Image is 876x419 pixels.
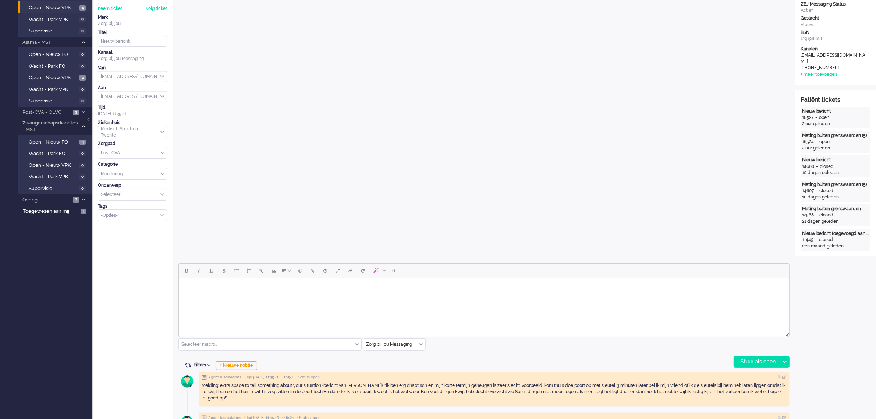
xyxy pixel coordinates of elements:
[814,139,819,145] div: -
[21,27,91,35] a: Supervisie 0
[21,149,91,157] a: Wacht - Park FO 0
[98,161,167,168] div: Categorie
[98,182,167,189] div: Onderwerp
[801,1,870,7] div: ZBJ Messaging Status
[802,170,869,176] div: 10 dagen geleden
[98,6,122,12] div: neem ticket
[178,372,196,391] img: avatar
[319,264,331,277] button: Delay message
[29,51,77,58] span: Open - Nieuw FO
[819,115,829,121] div: open
[281,375,293,380] span: • 16527
[814,212,819,218] div: -
[21,50,91,58] a: Open - Nieuw FO 0
[98,14,167,21] div: Merk
[21,3,91,11] a: Open - Nieuw VPK 4
[180,264,193,277] button: Bold
[801,29,870,36] div: BSN
[255,264,268,277] button: Insert/edit link
[194,362,213,367] span: Filters
[79,163,86,168] span: 0
[21,85,91,93] a: Wacht - Park VPK 0
[734,356,780,367] div: Stuur als open
[21,184,91,192] a: Supervisie 0
[98,105,167,117] div: [DATE] 11:35:41
[296,375,320,380] span: • Status open
[23,208,78,215] span: Toegewezen aan mij
[801,96,870,104] div: Patiënt tickets
[813,237,819,243] div: -
[801,65,867,71] div: [PHONE_NUMBER]
[801,22,870,28] div: Vrouw
[783,330,789,337] div: Resize
[98,21,167,27] div: Zorg bij jou
[819,188,833,194] div: closed
[802,108,869,115] div: Nieuw bericht
[244,375,279,380] span: • Tijd [DATE] 11:35:41
[29,173,77,180] span: Wacht - Park VPK
[331,264,344,277] button: Fullscreen
[21,73,91,81] a: Open - Nieuw VPK 2
[820,163,834,170] div: closed
[79,174,86,180] span: 0
[98,141,167,147] div: Zorgpad
[79,151,86,156] span: 0
[79,186,86,191] span: 0
[29,162,77,169] span: Open - Nieuw VPK
[294,264,306,277] button: Emoticons
[243,264,255,277] button: Numbered list
[193,264,205,277] button: Italic
[29,150,77,157] span: Wacht - Park FO
[29,4,78,11] span: Open - Nieuw VPK
[389,264,398,277] button: 0
[802,243,869,249] div: één maand geleden
[29,74,78,81] span: Open - Nieuw VPK
[98,29,167,36] div: Titel
[802,206,869,212] div: Meting buiten grenswaarden
[813,115,819,121] div: -
[98,49,167,56] div: Kanaal
[801,52,867,65] div: [EMAIL_ADDRESS][DOMAIN_NAME]
[98,85,167,91] div: Aan
[801,15,870,21] div: Geslacht
[29,98,77,105] span: Supervisie
[819,237,833,243] div: closed
[79,64,86,69] span: 0
[21,161,91,169] a: Open - Nieuw VPK 0
[21,62,91,70] a: Wacht - Park FO 0
[306,264,319,277] button: Add attachment
[98,105,167,111] div: Tijd
[819,139,830,145] div: open
[146,6,167,12] div: volg ticket
[802,188,814,194] div: 14607
[73,110,79,115] span: 3
[202,383,787,401] div: Melding: extra space to tell something about your situation (bericht van [PERSON_NAME]). "ik ben ...
[79,52,86,57] span: 0
[802,139,814,145] div: 16524
[179,278,789,330] iframe: Rich Text Area
[802,230,869,237] div: Nieuw bericht toegevoegd aan gesprek
[29,86,77,93] span: Wacht - Park VPK
[21,197,71,204] span: Overig
[218,264,230,277] button: Strikethrough
[802,121,869,127] div: 2 uur geleden
[802,145,869,151] div: 2 uur geleden
[21,207,92,215] a: Toegewezen aan mij 1
[29,16,77,23] span: Wacht - Park VPK
[802,194,869,200] div: 10 dagen geleden
[21,172,91,180] a: Wacht - Park VPK 0
[21,120,78,133] span: Zwangerschapsdiabetes - MST
[814,163,820,170] div: -
[814,188,819,194] div: -
[208,375,241,380] span: Agent lusciialarms
[81,209,86,214] span: 1
[801,36,870,42] div: 129198808
[392,268,395,274] span: 0
[216,361,257,370] div: + Nieuwe notitie
[21,96,91,105] a: Supervisie 0
[802,133,869,139] div: Meting buiten grenswaarden (5)
[21,109,71,116] span: Post-CVA - OLVG
[819,212,833,218] div: closed
[79,75,86,81] span: 2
